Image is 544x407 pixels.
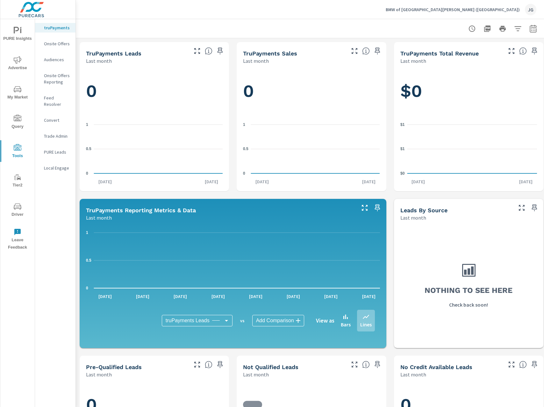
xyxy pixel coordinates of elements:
[2,173,33,189] span: Tier2
[506,360,517,370] button: Make Fullscreen
[166,317,210,324] span: truPayments Leads
[400,207,447,214] h5: Leads By Source
[400,147,405,151] text: $1
[529,203,540,213] span: Save this to your personalized report
[517,203,527,213] button: Make Fullscreen
[44,133,70,139] p: Trade Admin
[400,80,537,102] h1: $0
[252,315,304,326] div: Add Comparison
[316,317,334,324] h6: View as
[358,293,380,300] p: [DATE]
[2,203,33,218] span: Driver
[243,371,269,378] p: Last month
[360,203,370,213] button: Make Fullscreen
[207,293,229,300] p: [DATE]
[35,147,75,157] div: PURE Leads
[372,360,383,370] span: Save this to your personalized report
[256,317,294,324] span: Add Comparison
[132,293,154,300] p: [DATE]
[44,56,70,63] p: Audiences
[243,57,269,65] p: Last month
[525,4,536,15] div: JG
[86,258,91,263] text: 0.5
[86,171,88,176] text: 0
[86,230,88,235] text: 1
[496,22,509,35] button: Print Report
[400,122,405,127] text: $1
[400,371,426,378] p: Last month
[35,23,75,33] div: truPayments
[86,214,112,222] p: Last month
[243,50,297,57] h5: truPayments Sales
[192,360,202,370] button: Make Fullscreen
[400,214,426,222] p: Last month
[44,95,70,107] p: Feed Resolver
[35,39,75,48] div: Onsite Offers
[386,7,520,12] p: BMW of [GEOGRAPHIC_DATA][PERSON_NAME] ([GEOGRAPHIC_DATA])
[86,286,88,290] text: 0
[243,171,245,176] text: 0
[362,47,370,55] span: Number of sales matched to a truPayments lead. [Source: This data is sourced from the dealer's DM...
[35,93,75,109] div: Feed Resolver
[86,371,112,378] p: Last month
[515,178,537,185] p: [DATE]
[400,50,479,57] h5: truPayments Total Revenue
[44,117,70,123] p: Convert
[362,361,370,368] span: A basic review has been done and has not approved the credit worthiness of the lead by the config...
[349,46,360,56] button: Make Fullscreen
[205,47,212,55] span: The number of truPayments leads.
[358,178,380,185] p: [DATE]
[35,55,75,64] div: Audiences
[372,46,383,56] span: Save this to your personalized report
[215,46,225,56] span: Save this to your personalized report
[0,19,35,254] div: nav menu
[44,25,70,31] p: truPayments
[86,207,196,214] h5: truPayments Reporting Metrics & Data
[192,46,202,56] button: Make Fullscreen
[200,178,223,185] p: [DATE]
[2,144,33,160] span: Tools
[86,50,141,57] h5: truPayments Leads
[529,360,540,370] span: Save this to your personalized report
[35,115,75,125] div: Convert
[205,361,212,368] span: A basic review has been done and approved the credit worthiness of the lead by the configured cre...
[506,46,517,56] button: Make Fullscreen
[519,361,527,368] span: A lead that has been submitted but has not gone through the credit application process.
[2,85,33,101] span: My Market
[35,163,75,173] div: Local Engage
[251,178,273,185] p: [DATE]
[320,293,342,300] p: [DATE]
[527,22,540,35] button: Select Date Range
[35,71,75,87] div: Onsite Offers Reporting
[529,46,540,56] span: Save this to your personalized report
[243,147,248,151] text: 0.5
[519,47,527,55] span: Total revenue from sales matched to a truPayments lead. [Source: This data is sourced from the de...
[243,122,245,127] text: 1
[243,80,380,102] h1: 0
[481,22,494,35] button: "Export Report to PDF"
[400,171,405,176] text: $0
[169,293,191,300] p: [DATE]
[282,293,304,300] p: [DATE]
[2,27,33,42] span: PURE Insights
[86,147,91,151] text: 0.5
[44,72,70,85] p: Onsite Offers Reporting
[512,22,524,35] button: Apply Filters
[372,203,383,213] span: Save this to your personalized report
[2,56,33,72] span: Advertise
[162,315,233,326] div: truPayments Leads
[425,285,512,296] h3: Nothing to see here
[86,122,88,127] text: 1
[215,360,225,370] span: Save this to your personalized report
[94,293,116,300] p: [DATE]
[400,364,472,370] h5: No Credit Available Leads
[2,115,33,130] span: Query
[86,80,223,102] h1: 0
[44,149,70,155] p: PURE Leads
[44,165,70,171] p: Local Engage
[2,228,33,251] span: Leave Feedback
[360,321,372,328] p: Lines
[44,40,70,47] p: Onsite Offers
[35,131,75,141] div: Trade Admin
[86,364,142,370] h5: Pre-Qualified Leads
